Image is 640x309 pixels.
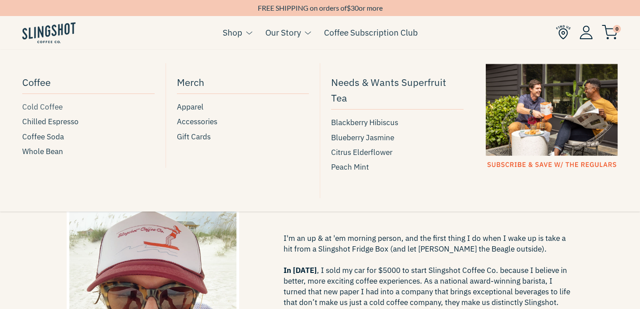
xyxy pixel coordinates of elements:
[602,25,618,40] img: cart
[331,132,464,144] a: Blueberry Jasmine
[177,116,217,128] span: Accessories
[602,27,618,38] a: 0
[284,233,574,308] span: I'm an up & at 'em morning person, and the first thing I do when I wake up is take a hit from a S...
[331,72,464,110] a: Needs & Wants Superfruit Tea
[265,26,301,39] a: Our Story
[22,101,63,113] span: Cold Coffee
[284,265,317,275] span: In [DATE]
[331,117,464,129] a: Blackberry Hibiscus
[331,74,464,106] span: Needs & Wants Superfruit Tea
[347,4,351,12] span: $
[177,131,309,143] a: Gift Cards
[331,161,464,173] a: Peach Mint
[177,72,309,94] a: Merch
[556,25,571,40] img: Find Us
[22,116,155,128] a: Chilled Espresso
[177,116,309,128] a: Accessories
[331,132,394,144] span: Blueberry Jasmine
[22,101,155,113] a: Cold Coffee
[613,25,621,33] span: 0
[580,25,593,39] img: Account
[331,146,392,159] span: Citrus Elderflower
[177,74,204,90] span: Merch
[22,74,51,90] span: Coffee
[331,161,369,173] span: Peach Mint
[331,146,464,159] a: Citrus Elderflower
[22,131,155,143] a: Coffee Soda
[177,101,309,113] a: Apparel
[22,146,155,158] a: Whole Bean
[22,116,79,128] span: Chilled Espresso
[22,131,64,143] span: Coffee Soda
[331,117,398,129] span: Blackberry Hibiscus
[324,26,418,39] a: Coffee Subscription Club
[177,131,211,143] span: Gift Cards
[351,4,359,12] span: 30
[223,26,242,39] a: Shop
[22,146,63,158] span: Whole Bean
[22,72,155,94] a: Coffee
[177,101,204,113] span: Apparel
